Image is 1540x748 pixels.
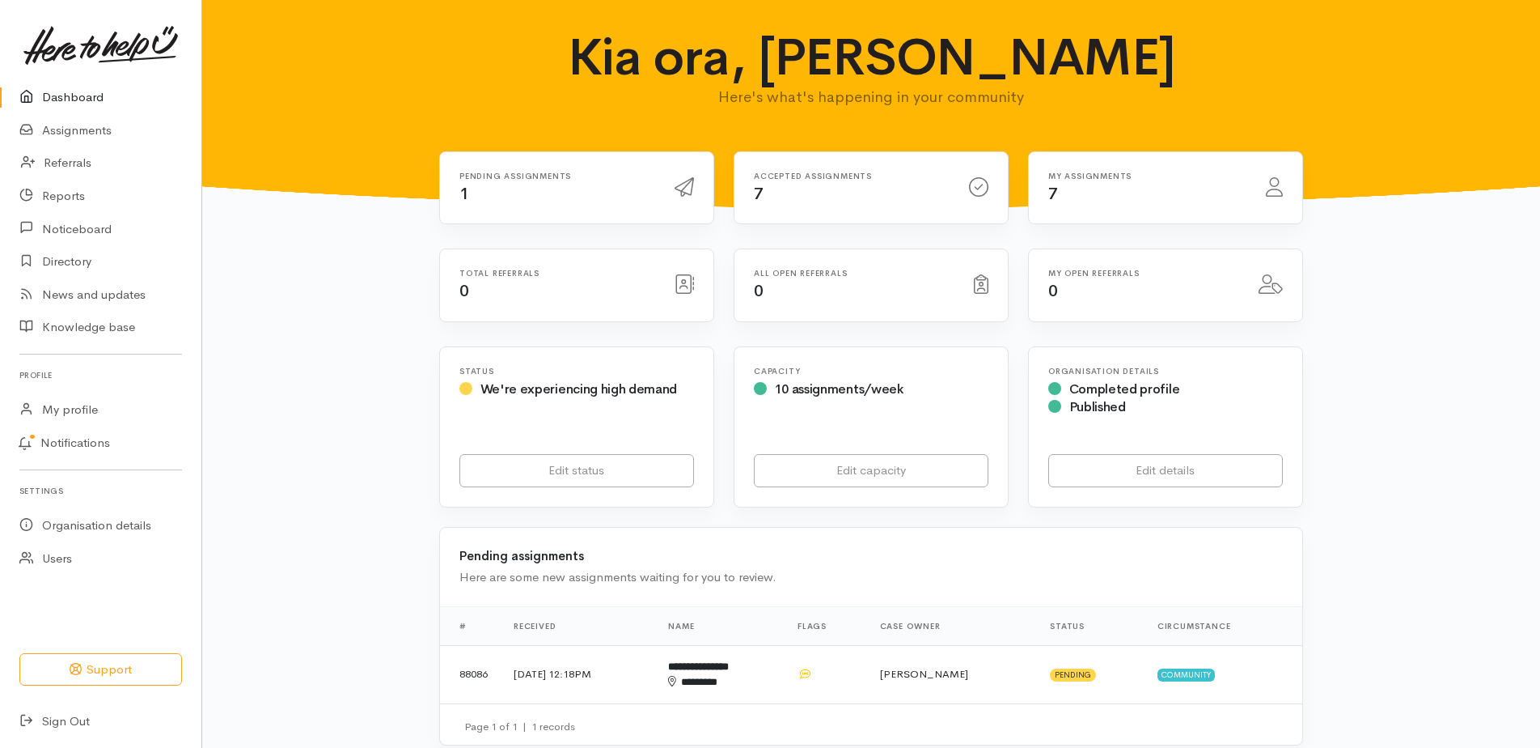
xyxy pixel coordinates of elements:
[1048,281,1058,301] span: 0
[459,172,655,181] h6: Pending assignments
[459,548,584,563] b: Pending assignments
[785,606,867,645] th: Flags
[501,606,655,645] th: Received
[775,380,903,397] span: 10 assignments/week
[1048,172,1246,181] h6: My assignments
[440,606,501,645] th: #
[440,645,501,703] td: 88086
[754,367,988,376] h6: Capacity
[459,568,1283,587] div: Here are some new assignments waiting for you to review.
[459,269,655,278] h6: Total referrals
[459,454,694,487] a: Edit status
[754,269,954,278] h6: All open referrals
[655,606,785,645] th: Name
[1048,367,1283,376] h6: Organisation Details
[1048,454,1283,487] a: Edit details
[556,29,1187,86] h1: Kia ora, [PERSON_NAME]
[1144,606,1302,645] th: Circumstance
[754,281,764,301] span: 0
[556,86,1187,108] p: Here's what's happening in your community
[1069,398,1126,415] span: Published
[19,653,182,686] button: Support
[1037,606,1144,645] th: Status
[754,172,950,181] h6: Accepted assignments
[1069,380,1180,397] span: Completed profile
[1048,184,1058,204] span: 7
[1048,269,1239,278] h6: My open referrals
[19,364,182,386] h6: Profile
[754,184,764,204] span: 7
[1157,669,1215,682] span: Community
[459,281,469,301] span: 0
[501,645,655,703] td: [DATE] 12:18PM
[464,720,575,733] small: Page 1 of 1 1 records
[867,606,1038,645] th: Case Owner
[867,645,1038,703] td: [PERSON_NAME]
[19,480,182,502] h6: Settings
[459,367,694,376] h6: Status
[522,720,527,733] span: |
[754,454,988,487] a: Edit capacity
[1050,669,1096,682] span: Pending
[459,184,469,204] span: 1
[480,380,677,397] span: We're experiencing high demand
